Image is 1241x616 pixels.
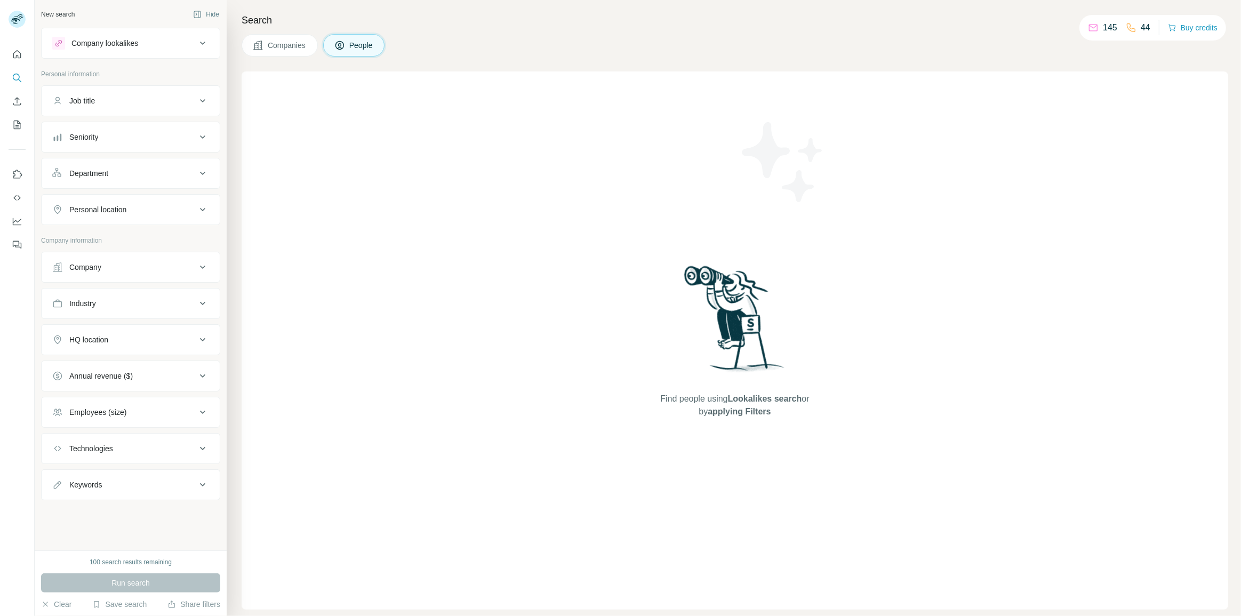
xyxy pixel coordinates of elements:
div: Company [69,262,101,273]
div: Company lookalikes [71,38,138,49]
button: Company [42,254,220,280]
div: 100 search results remaining [90,557,172,567]
button: Enrich CSV [9,92,26,111]
button: Quick start [9,45,26,64]
button: Buy credits [1168,20,1218,35]
button: Personal location [42,197,220,222]
p: Personal information [41,69,220,79]
button: Feedback [9,235,26,254]
span: applying Filters [708,407,771,416]
button: Job title [42,88,220,114]
button: Use Surfe API [9,188,26,207]
button: Save search [92,599,147,610]
img: Surfe Illustration - Woman searching with binoculars [679,263,790,382]
button: Seniority [42,124,220,150]
p: 145 [1103,21,1117,34]
button: Dashboard [9,212,26,231]
span: Lookalikes search [728,394,802,403]
div: Annual revenue ($) [69,371,133,381]
button: Annual revenue ($) [42,363,220,389]
div: Seniority [69,132,98,142]
button: Department [42,161,220,186]
button: Company lookalikes [42,30,220,56]
p: 44 [1141,21,1150,34]
div: HQ location [69,334,108,345]
button: Hide [186,6,227,22]
p: Company information [41,236,220,245]
button: Search [9,68,26,87]
div: Department [69,168,108,179]
button: Share filters [167,599,220,610]
div: Keywords [69,479,102,490]
h4: Search [242,13,1228,28]
button: Employees (size) [42,399,220,425]
span: People [349,40,374,51]
button: Keywords [42,472,220,498]
img: Surfe Illustration - Stars [735,114,831,210]
span: Find people using or by [650,393,820,418]
div: Job title [69,95,95,106]
button: My lists [9,115,26,134]
button: Clear [41,599,71,610]
div: Technologies [69,443,113,454]
button: Technologies [42,436,220,461]
div: Industry [69,298,96,309]
button: HQ location [42,327,220,353]
div: Employees (size) [69,407,126,418]
span: Companies [268,40,307,51]
button: Industry [42,291,220,316]
div: Personal location [69,204,126,215]
div: New search [41,10,75,19]
button: Use Surfe on LinkedIn [9,165,26,184]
